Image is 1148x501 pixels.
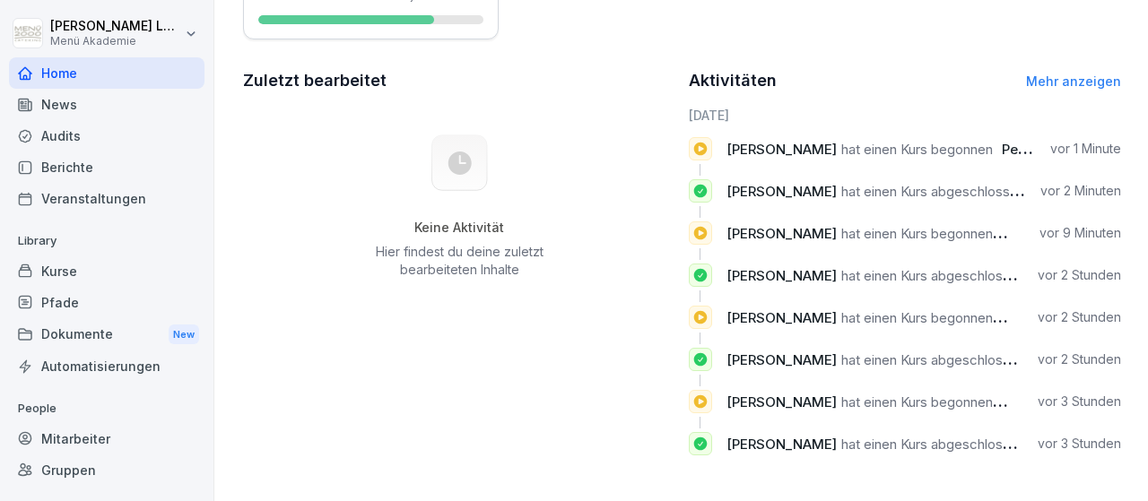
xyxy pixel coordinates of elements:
[9,89,204,120] a: News
[689,68,777,93] h2: Aktivitäten
[1038,350,1121,368] p: vor 2 Stunden
[726,351,837,368] span: [PERSON_NAME]
[841,183,1025,200] span: hat einen Kurs abgeschlossen
[9,318,204,351] div: Dokumente
[9,120,204,151] a: Audits
[1050,140,1121,158] p: vor 1 Minute
[9,318,204,351] a: DokumenteNew
[9,183,204,214] a: Veranstaltungen
[841,436,1025,453] span: hat einen Kurs abgeschlossen
[50,35,181,48] p: Menü Akademie
[9,255,204,287] a: Kurse
[1038,308,1121,326] p: vor 2 Stunden
[726,225,837,242] span: [PERSON_NAME]
[841,267,1025,284] span: hat einen Kurs abgeschlossen
[9,350,204,382] a: Automatisierungen
[1038,266,1121,284] p: vor 2 Stunden
[726,309,837,326] span: [PERSON_NAME]
[9,454,204,486] a: Gruppen
[9,57,204,89] a: Home
[9,287,204,318] a: Pfade
[1038,393,1121,410] p: vor 3 Stunden
[689,106,1122,125] h6: [DATE]
[243,68,676,93] h2: Zuletzt bearbeitet
[726,393,837,410] span: [PERSON_NAME]
[50,19,181,34] p: [PERSON_NAME] Lechler
[1040,182,1121,200] p: vor 2 Minuten
[9,151,204,183] a: Berichte
[1039,224,1121,242] p: vor 9 Minuten
[9,394,204,423] p: People
[841,141,993,158] span: hat einen Kurs begonnen
[841,393,993,410] span: hat einen Kurs begonnen
[1026,73,1121,89] a: Mehr anzeigen
[726,436,837,453] span: [PERSON_NAME]
[369,220,550,236] h5: Keine Aktivität
[726,141,837,158] span: [PERSON_NAME]
[9,227,204,255] p: Library
[1038,435,1121,453] p: vor 3 Stunden
[726,267,837,284] span: [PERSON_NAME]
[726,183,837,200] span: [PERSON_NAME]
[841,351,1025,368] span: hat einen Kurs abgeschlossen
[169,324,199,345] div: New
[841,309,993,326] span: hat einen Kurs begonnen
[369,243,550,279] p: Hier findest du deine zuletzt bearbeiteten Inhalte
[841,225,993,242] span: hat einen Kurs begonnen
[9,423,204,454] a: Mitarbeiter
